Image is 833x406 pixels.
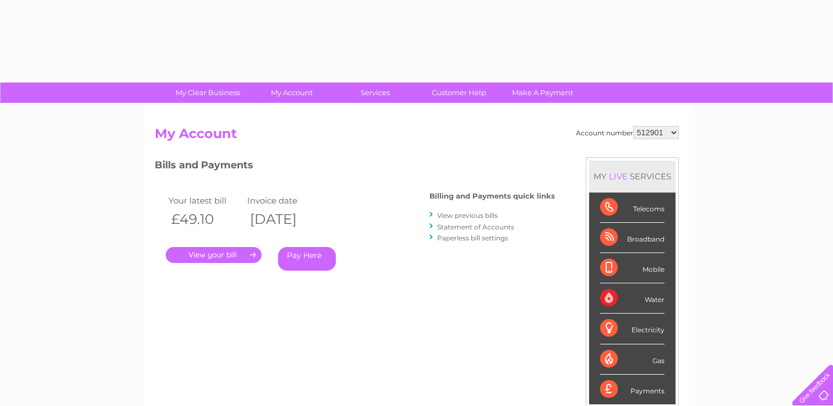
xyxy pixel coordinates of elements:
[413,83,504,103] a: Customer Help
[600,253,665,283] div: Mobile
[330,83,421,103] a: Services
[437,223,514,231] a: Statement of Accounts
[437,234,508,242] a: Paperless bill settings
[155,126,679,147] h2: My Account
[600,283,665,314] div: Water
[589,161,676,192] div: MY SERVICES
[166,247,262,263] a: .
[155,157,555,177] h3: Bills and Payments
[429,192,555,200] h4: Billing and Payments quick links
[600,193,665,223] div: Telecoms
[166,208,245,231] th: £49.10
[244,193,324,208] td: Invoice date
[278,247,336,271] a: Pay Here
[607,171,630,182] div: LIVE
[497,83,588,103] a: Make A Payment
[600,375,665,404] div: Payments
[246,83,337,103] a: My Account
[166,193,245,208] td: Your latest bill
[162,83,253,103] a: My Clear Business
[576,126,679,139] div: Account number
[244,208,324,231] th: [DATE]
[600,223,665,253] div: Broadband
[437,211,498,220] a: View previous bills
[600,314,665,344] div: Electricity
[600,344,665,375] div: Gas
